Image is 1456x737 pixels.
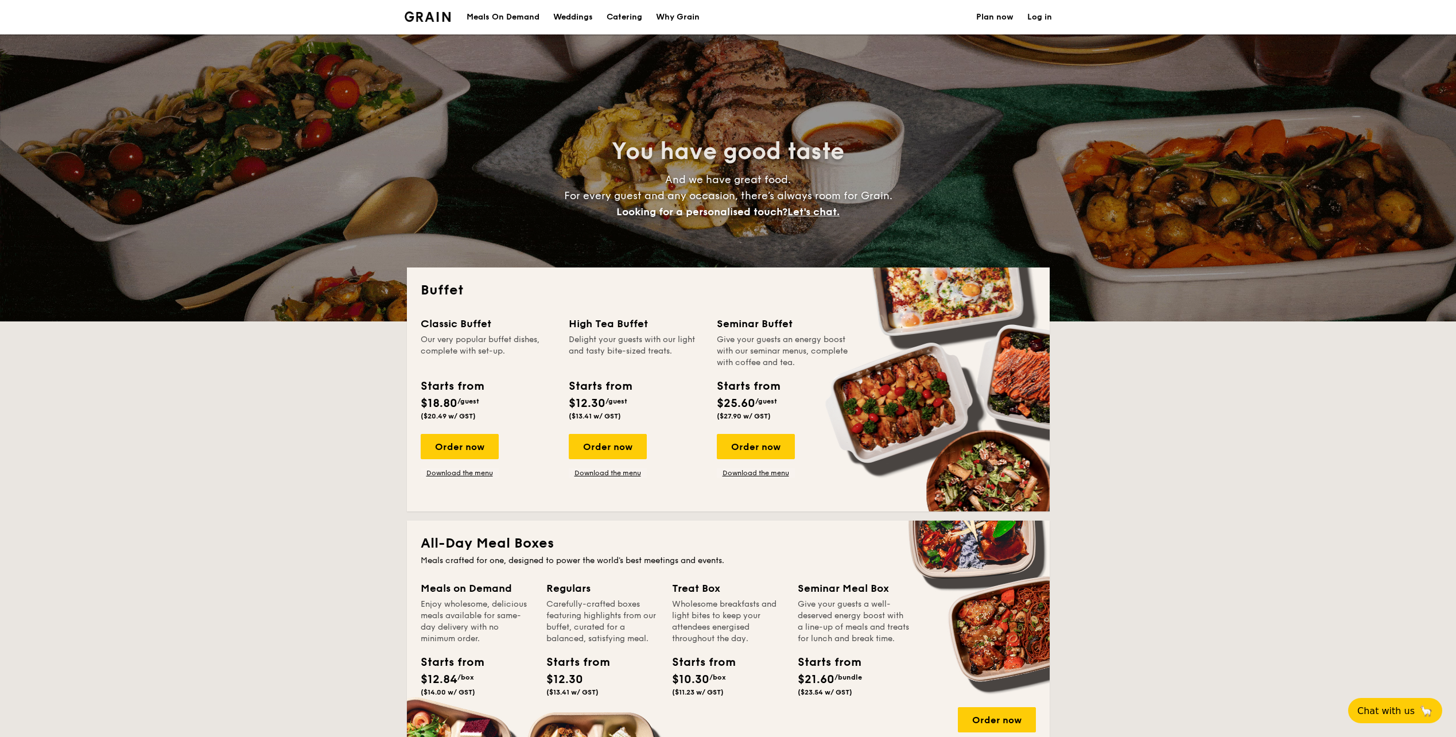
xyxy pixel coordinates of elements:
[717,412,771,420] span: ($27.90 w/ GST)
[755,397,777,405] span: /guest
[798,654,849,671] div: Starts from
[421,555,1036,567] div: Meals crafted for one, designed to power the world's best meetings and events.
[546,688,599,696] span: ($13.41 w/ GST)
[717,316,851,332] div: Seminar Buffet
[569,434,647,459] div: Order now
[798,673,834,686] span: $21.60
[421,397,457,410] span: $18.80
[569,468,647,478] a: Download the menu
[958,707,1036,732] div: Order now
[616,205,787,218] span: Looking for a personalised touch?
[421,281,1036,300] h2: Buffet
[1419,704,1433,717] span: 🦙
[787,205,840,218] span: Let's chat.
[546,654,598,671] div: Starts from
[1348,698,1442,723] button: Chat with us🦙
[569,412,621,420] span: ($13.41 w/ GST)
[421,378,483,395] div: Starts from
[421,412,476,420] span: ($20.49 w/ GST)
[569,334,703,368] div: Delight your guests with our light and tasty bite-sized treats.
[405,11,451,22] img: Grain
[605,397,627,405] span: /guest
[1357,705,1415,716] span: Chat with us
[717,334,851,368] div: Give your guests an energy boost with our seminar menus, complete with coffee and tea.
[672,580,784,596] div: Treat Box
[421,654,472,671] div: Starts from
[457,673,474,681] span: /box
[421,434,499,459] div: Order now
[798,599,910,645] div: Give your guests a well-deserved energy boost with a line-up of meals and treats for lunch and br...
[798,688,852,696] span: ($23.54 w/ GST)
[405,11,451,22] a: Logotype
[421,688,475,696] span: ($14.00 w/ GST)
[717,468,795,478] a: Download the menu
[569,316,703,332] div: High Tea Buffet
[421,316,555,332] div: Classic Buffet
[421,599,533,645] div: Enjoy wholesome, delicious meals available for same-day delivery with no minimum order.
[717,434,795,459] div: Order now
[421,534,1036,553] h2: All-Day Meal Boxes
[546,580,658,596] div: Regulars
[672,673,709,686] span: $10.30
[709,673,726,681] span: /box
[457,397,479,405] span: /guest
[612,138,844,165] span: You have good taste
[569,378,631,395] div: Starts from
[421,673,457,686] span: $12.84
[546,673,583,686] span: $12.30
[717,397,755,410] span: $25.60
[569,397,605,410] span: $12.30
[672,654,724,671] div: Starts from
[421,580,533,596] div: Meals on Demand
[717,378,779,395] div: Starts from
[564,173,892,218] span: And we have great food. For every guest and any occasion, there’s always room for Grain.
[421,468,499,478] a: Download the menu
[672,599,784,645] div: Wholesome breakfasts and light bites to keep your attendees energised throughout the day.
[798,580,910,596] div: Seminar Meal Box
[421,334,555,368] div: Our very popular buffet dishes, complete with set-up.
[834,673,862,681] span: /bundle
[546,599,658,645] div: Carefully-crafted boxes featuring highlights from our buffet, curated for a balanced, satisfying ...
[672,688,724,696] span: ($11.23 w/ GST)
